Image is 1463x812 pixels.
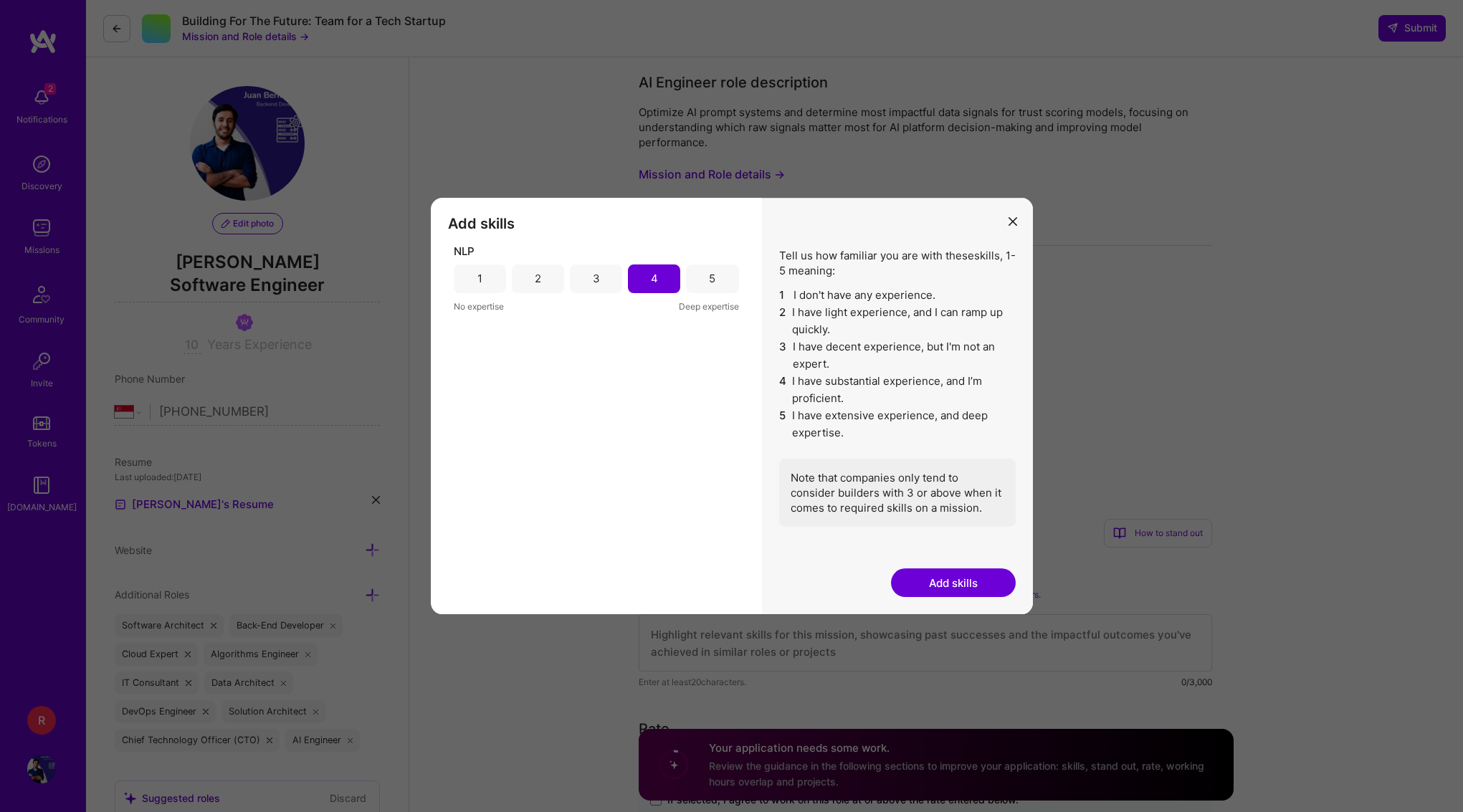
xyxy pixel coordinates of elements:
li: I have decent experience, but I'm not an expert. [779,338,1016,373]
div: 4 [651,271,658,286]
div: 5 [709,271,715,286]
div: Note that companies only tend to consider builders with 3 or above when it comes to required skil... [779,459,1016,527]
div: Tell us how familiar you are with these skills , 1-5 meaning: [779,248,1016,527]
li: I don't have any experience. [779,287,1016,304]
span: 4 [779,373,787,407]
h3: Add skills [448,215,745,232]
li: I have substantial experience, and I’m proficient. [779,373,1016,407]
span: 2 [779,304,787,338]
div: modal [431,198,1033,615]
div: 2 [535,271,541,286]
span: 1 [779,287,788,304]
li: I have light experience, and I can ramp up quickly. [779,304,1016,338]
div: 1 [477,271,482,286]
button: Add skills [891,568,1016,597]
div: 3 [593,271,600,286]
li: I have extensive experience, and deep expertise. [779,407,1016,441]
span: 3 [779,338,787,373]
span: NLP [454,244,475,259]
span: Deep expertise [679,299,739,314]
span: No expertise [454,299,504,314]
i: icon Close [1009,217,1017,226]
span: 5 [779,407,787,441]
